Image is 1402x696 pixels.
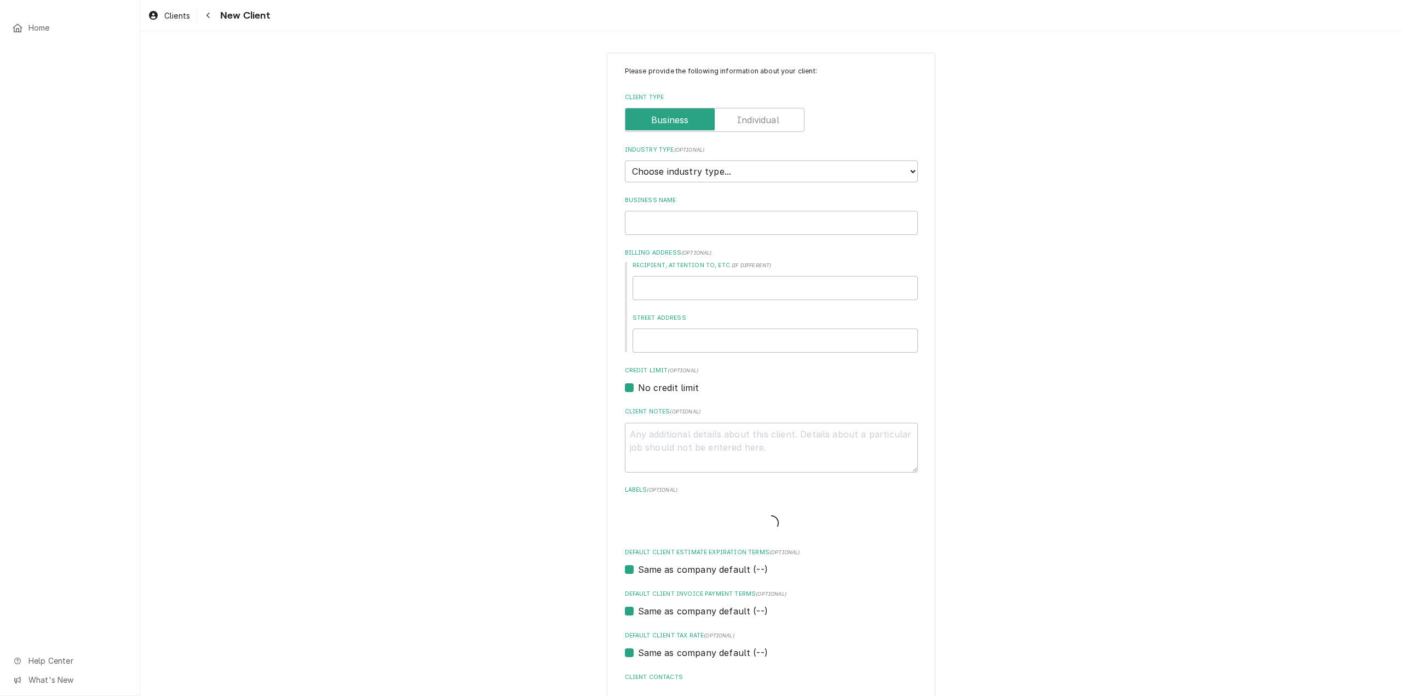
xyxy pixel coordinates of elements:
[756,591,786,597] span: (optional)
[625,249,918,257] label: Billing Address
[633,314,918,323] label: Street Address
[625,196,918,235] div: Business Name
[164,10,190,21] span: Clients
[763,511,779,534] span: Loading...
[625,93,918,132] div: Client Type
[217,8,270,23] span: New Client
[625,146,918,182] div: Industry Type
[638,563,768,576] label: Same as company default (--)
[625,407,918,416] label: Client Notes
[625,249,918,353] div: Billing Address
[625,548,918,576] div: Default Client Estimate Expiration Terms
[7,19,133,37] a: Home
[625,66,918,76] p: Please provide the following information about your client:
[625,93,918,102] label: Client Type
[143,7,194,25] a: Clients
[638,381,699,394] label: No credit limit
[625,366,918,375] label: Credit Limit
[625,146,918,154] label: Industry Type
[7,652,133,670] a: Go to Help Center
[633,314,918,353] div: Street Address
[732,262,771,268] span: ( if different )
[625,548,918,557] label: Default Client Estimate Expiration Terms
[674,147,705,153] span: ( optional )
[199,7,217,24] button: Navigate back
[625,590,918,618] div: Default Client Invoice Payment Terms
[638,646,768,659] label: Same as company default (--)
[625,196,918,205] label: Business Name
[625,486,918,494] label: Labels
[7,671,133,689] a: Go to What's New
[625,631,918,640] label: Default Client Tax Rate
[625,631,918,659] div: Default Client Tax Rate
[681,250,712,256] span: ( optional )
[625,486,918,534] div: Labels
[28,655,127,666] span: Help Center
[704,632,734,639] span: (optional)
[668,367,698,373] span: (optional)
[28,674,127,686] span: What's New
[633,261,918,270] label: Recipient, Attention To, etc.
[633,261,918,300] div: Recipient, Attention To, etc.
[625,366,918,394] div: Credit Limit
[625,407,918,472] div: Client Notes
[769,549,800,555] span: (optional)
[647,487,677,493] span: ( optional )
[625,673,918,682] label: Client Contacts
[28,22,128,33] span: Home
[638,605,768,618] label: Same as company default (--)
[670,409,700,415] span: ( optional )
[625,590,918,599] label: Default Client Invoice Payment Terms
